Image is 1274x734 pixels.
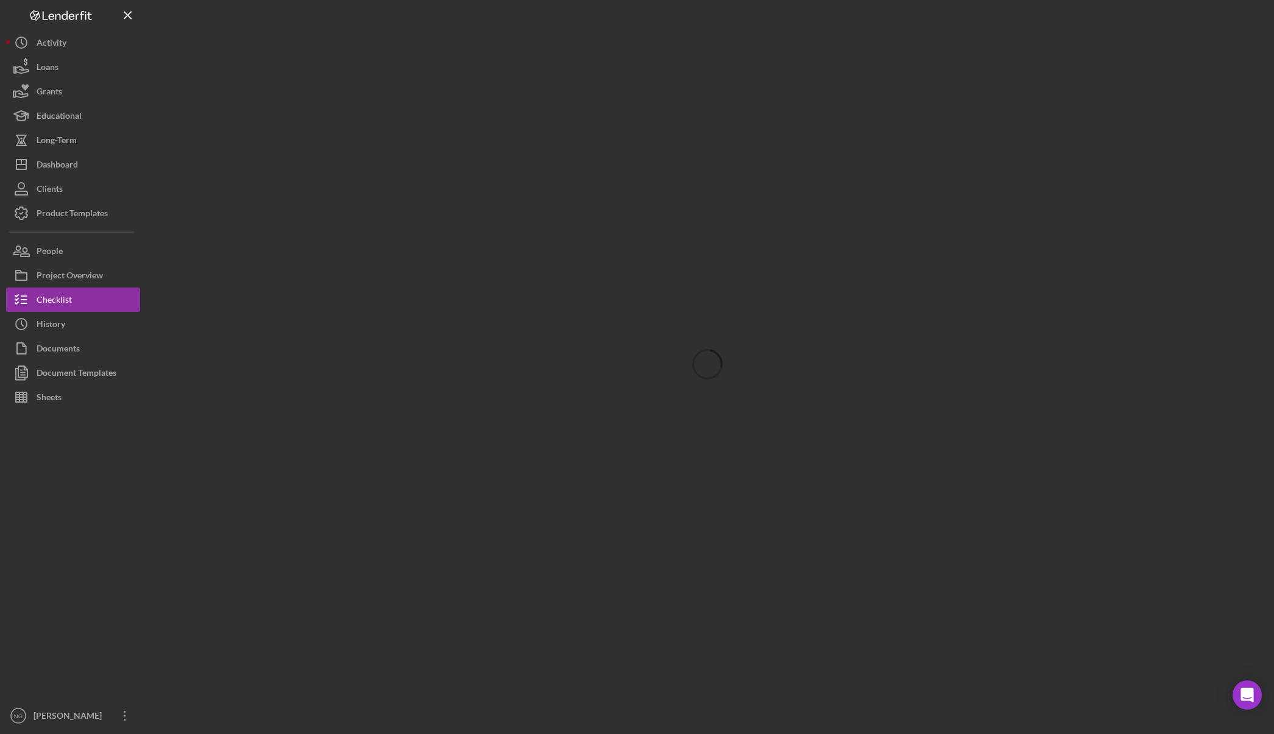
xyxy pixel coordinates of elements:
[37,263,103,291] div: Project Overview
[37,201,108,228] div: Product Templates
[37,336,80,364] div: Documents
[37,128,77,155] div: Long-Term
[6,79,140,104] button: Grants
[37,312,65,339] div: History
[6,361,140,385] button: Document Templates
[6,152,140,177] button: Dashboard
[37,30,66,58] div: Activity
[30,704,110,731] div: [PERSON_NAME]
[6,55,140,79] button: Loans
[6,263,140,288] button: Project Overview
[37,385,62,412] div: Sheets
[6,312,140,336] button: History
[37,239,63,266] div: People
[6,336,140,361] button: Documents
[6,704,140,728] button: NG[PERSON_NAME]
[37,361,116,388] div: Document Templates
[37,152,78,180] div: Dashboard
[14,713,23,719] text: NG
[37,288,72,315] div: Checklist
[6,30,140,55] button: Activity
[6,104,140,128] button: Educational
[37,104,82,131] div: Educational
[6,177,140,201] button: Clients
[37,55,58,82] div: Loans
[6,201,140,225] button: Product Templates
[37,177,63,204] div: Clients
[6,385,140,409] button: Sheets
[37,79,62,107] div: Grants
[6,239,140,263] button: People
[6,288,140,312] button: Checklist
[1233,680,1262,710] div: Open Intercom Messenger
[6,128,140,152] button: Long-Term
